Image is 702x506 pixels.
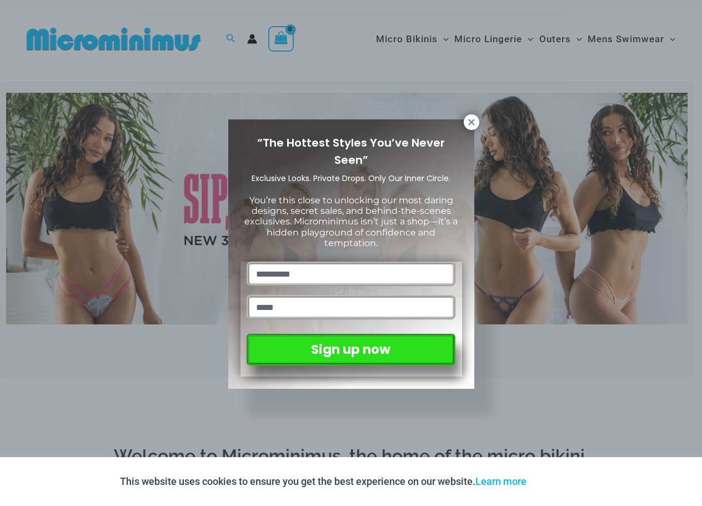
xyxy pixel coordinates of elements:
[475,475,526,487] a: Learn more
[464,114,479,130] button: Close
[244,195,458,248] span: You’re this close to unlocking our most daring designs, secret sales, and behind-the-scenes exclu...
[247,334,455,365] button: Sign up now
[252,173,450,184] span: Exclusive Looks. Private Drops. Only Our Inner Circle.
[257,135,445,168] span: “The Hottest Styles You’ve Never Seen”
[120,473,526,490] p: This website uses cookies to ensure you get the best experience on our website.
[535,468,582,495] button: Accept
